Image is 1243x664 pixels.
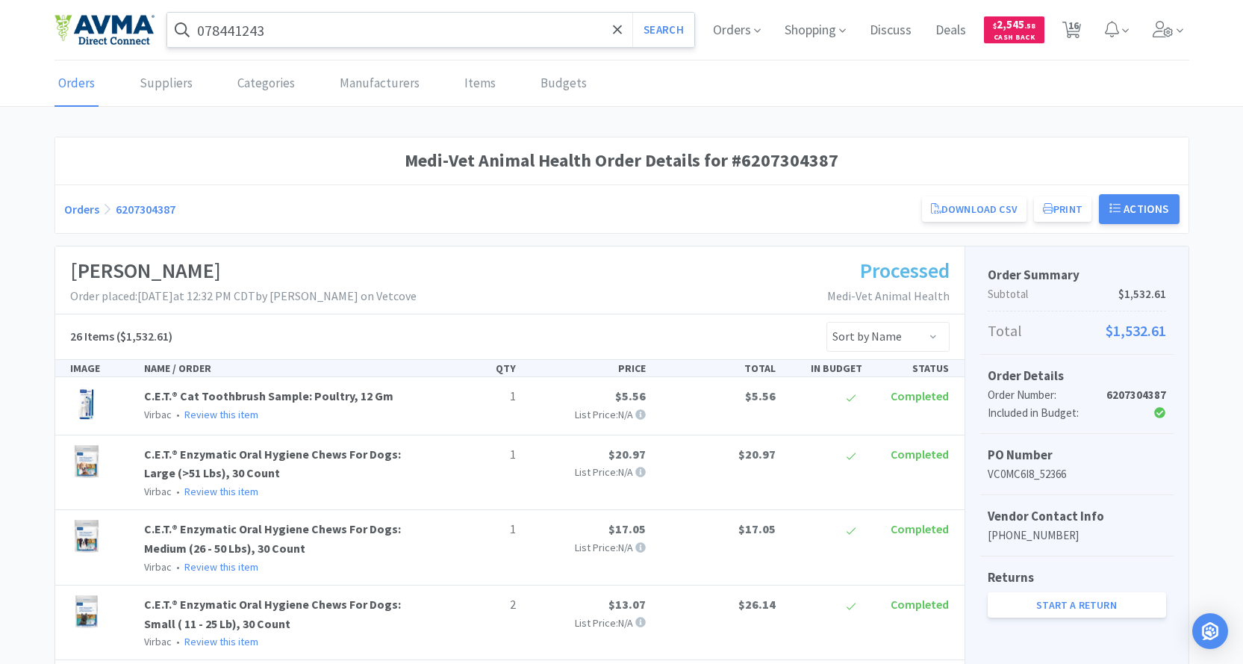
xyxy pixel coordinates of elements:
[70,287,417,306] p: Order placed: [DATE] at 12:32 PM CDT by [PERSON_NAME] on Vetcove
[860,257,950,284] span: Processed
[738,521,776,536] span: $17.05
[988,285,1166,303] p: Subtotal
[738,597,776,612] span: $26.14
[528,464,646,480] p: List Price: N/A
[70,327,172,347] h5: ($1,532.61)
[993,17,1035,31] span: 2,545
[1106,388,1166,402] strong: 6207304387
[1106,319,1166,343] span: $1,532.61
[336,61,423,107] a: Manufacturers
[988,568,1166,588] h5: Returns
[54,61,99,107] a: Orders
[528,615,646,631] p: List Price: N/A
[441,445,516,465] p: 1
[988,319,1166,343] p: Total
[144,388,393,403] a: C.E.T.® Cat Toothbrush Sample: Poultry, 12 Gm
[827,287,950,306] p: Medi-Vet Animal Health
[70,445,103,478] img: fb6caa39a3d94a13a63a8abe6d5a1364_51187.jpeg
[1099,194,1180,224] button: Actions
[1056,25,1087,39] a: 16
[234,61,299,107] a: Categories
[988,465,1166,483] p: VC0MC6I8_52366
[184,560,258,574] a: Review this item
[988,366,1166,386] h5: Order Details
[70,387,103,420] img: c20343e036e44324b0f7b539eb792e30_51201.jpeg
[70,329,114,344] span: 26 Items
[522,360,652,376] div: PRICE
[988,445,1166,465] h5: PO Number
[1034,196,1091,222] button: Print
[988,506,1166,527] h5: Vendor Contact Info
[441,520,516,539] p: 1
[1192,613,1228,649] div: Open Intercom Messenger
[652,360,782,376] div: TOTAL
[738,447,776,462] span: $20.97
[167,13,695,47] input: Search by item, sku, manufacturer, ingredient, size...
[868,360,955,376] div: STATUS
[138,360,435,376] div: NAME / ORDER
[54,14,155,46] img: e4e33dab9f054f5782a47901c742baa9_102.png
[461,61,499,107] a: Items
[988,404,1106,422] div: Included in Budget:
[864,24,918,37] a: Discuss
[144,408,172,421] span: Virbac
[70,520,103,553] img: 047f0ad8ebd84c029038ece1aad94b25_51184.jpeg
[144,597,401,631] a: C.E.T.® Enzymatic Oral Hygiene Chews For Dogs: Small ( 11 - 25 Lb), 30 Count
[64,146,1180,175] h1: Medi-Vet Animal Health Order Details for #6207304387
[922,196,1027,222] a: Download CSV
[174,635,182,648] span: •
[144,521,401,556] a: C.E.T.® Enzymatic Oral Hygiene Chews For Dogs: Medium (26 - 50 Lbs), 30 Count
[441,387,516,406] p: 1
[745,388,776,403] span: $5.56
[988,592,1166,618] a: Start a Return
[608,447,646,462] span: $20.97
[891,597,949,612] span: Completed
[929,24,972,37] a: Deals
[891,521,949,536] span: Completed
[891,388,949,403] span: Completed
[174,485,182,498] span: •
[184,635,258,648] a: Review this item
[632,13,694,47] button: Search
[64,202,99,217] a: Orders
[441,595,516,615] p: 2
[174,560,182,574] span: •
[988,265,1166,285] h5: Order Summary
[782,360,868,376] div: IN BUDGET
[144,635,172,648] span: Virbac
[528,539,646,556] p: List Price: N/A
[608,521,646,536] span: $17.05
[993,34,1035,43] span: Cash Back
[184,408,258,421] a: Review this item
[136,61,196,107] a: Suppliers
[116,202,175,217] a: 6207304387
[608,597,646,612] span: $13.07
[70,595,103,628] img: fc2fb8558553461a815aec17fd7e98f9_51185.jpeg
[70,254,417,288] h1: [PERSON_NAME]
[988,386,1106,404] div: Order Number:
[993,21,997,31] span: $
[1118,285,1166,303] span: $1,532.61
[144,447,401,481] a: C.E.T.® Enzymatic Oral Hygiene Chews For Dogs: Large (>51 Lbs), 30 Count
[988,527,1166,544] p: [PHONE_NUMBER]
[64,360,139,376] div: IMAGE
[184,485,258,498] a: Review this item
[435,360,522,376] div: QTY
[891,447,949,462] span: Completed
[528,406,646,423] p: List Price: N/A
[537,61,591,107] a: Budgets
[174,408,182,421] span: •
[1024,21,1035,31] span: . 58
[144,560,172,574] span: Virbac
[615,388,646,403] span: $5.56
[144,485,172,498] span: Virbac
[984,10,1044,50] a: $2,545.58Cash Back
